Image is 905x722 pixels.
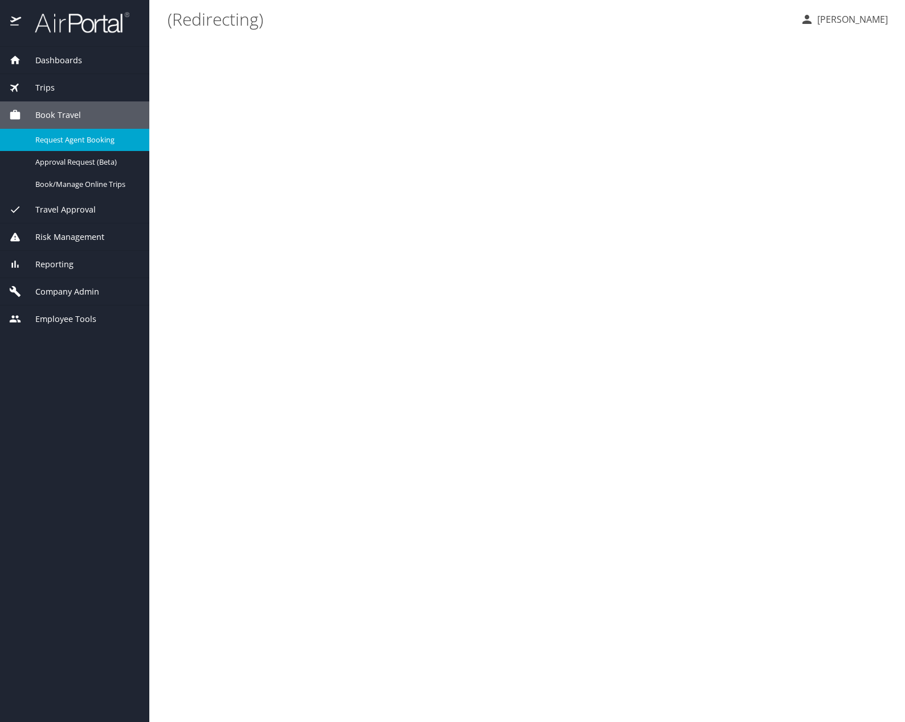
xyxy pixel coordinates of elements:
[168,1,791,36] h1: (Redirecting)
[21,231,104,243] span: Risk Management
[21,313,96,325] span: Employee Tools
[21,285,99,298] span: Company Admin
[35,134,136,145] span: Request Agent Booking
[21,258,74,271] span: Reporting
[10,11,22,34] img: icon-airportal.png
[21,81,55,94] span: Trips
[796,9,892,30] button: [PERSON_NAME]
[21,203,96,216] span: Travel Approval
[21,109,81,121] span: Book Travel
[814,13,888,26] p: [PERSON_NAME]
[35,157,136,168] span: Approval Request (Beta)
[35,179,136,190] span: Book/Manage Online Trips
[22,11,129,34] img: airportal-logo.png
[21,54,82,67] span: Dashboards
